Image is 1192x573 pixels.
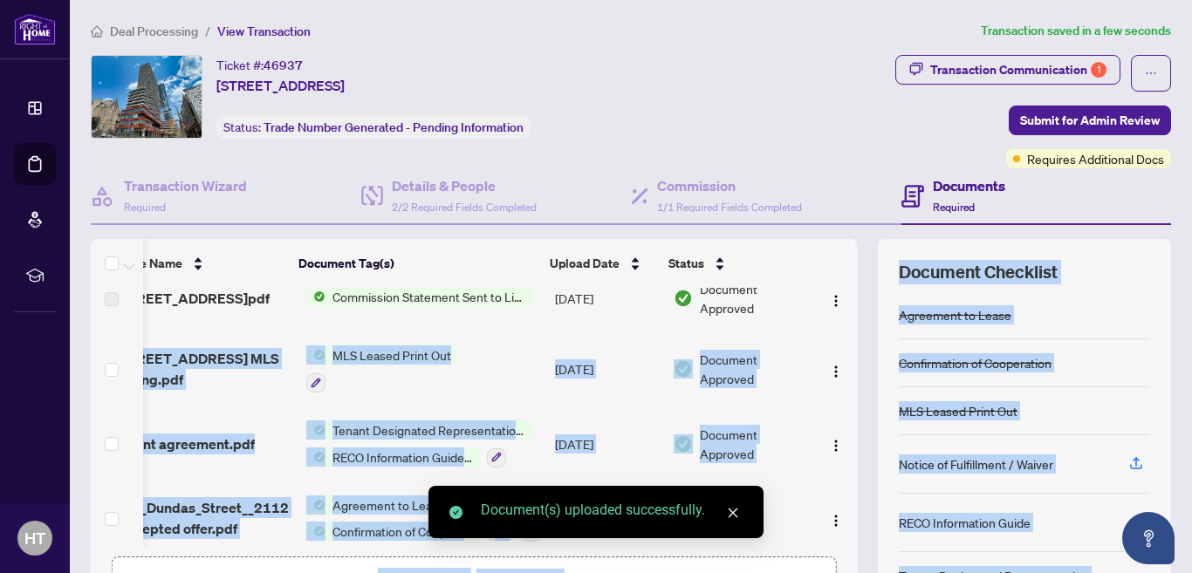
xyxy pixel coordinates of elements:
[899,401,1017,420] div: MLS Leased Print Out
[325,522,480,541] span: Confirmation of Cooperation
[306,495,325,515] img: Status Icon
[216,55,303,75] div: Ticket #:
[99,239,291,288] th: (7) File Name
[216,75,345,96] span: [STREET_ADDRESS]
[306,420,325,440] img: Status Icon
[661,239,810,288] th: Status
[325,287,532,306] span: Commission Statement Sent to Listing Brokerage
[392,201,537,214] span: 2/2 Required Fields Completed
[700,425,808,463] span: Document Approved
[1020,106,1160,134] span: Submit for Admin Review
[306,287,532,306] button: Status IconCommission Statement Sent to Listing Brokerage
[548,331,667,406] td: [DATE]
[822,430,850,458] button: Logo
[449,506,462,519] span: check-circle
[548,265,667,331] td: [DATE]
[124,201,166,214] span: Required
[114,288,270,309] span: [STREET_ADDRESS]pdf
[829,514,843,528] img: Logo
[933,201,975,214] span: Required
[306,345,458,392] button: Status IconMLS Leased Print Out
[306,420,532,467] button: Status IconTenant Designated Representation AgreementStatus IconRECO Information Guide (Tenant)
[114,348,292,390] span: [STREET_ADDRESS] MLS Listing.pdf
[264,58,303,73] span: 46937
[727,507,739,519] span: close
[548,406,667,481] td: [DATE]
[674,434,693,454] img: Document Status
[899,260,1058,284] span: Document Checklist
[981,21,1171,41] article: Transaction saved in a few seconds
[829,365,843,379] img: Logo
[24,526,45,550] span: HT
[899,454,1053,474] div: Notice of Fulfillment / Waiver
[306,495,541,542] button: Status IconAgreement to LeaseStatus IconConfirmation of Cooperation+1
[91,25,103,38] span: home
[543,239,661,288] th: Upload Date
[205,21,210,41] li: /
[1122,512,1175,564] button: Open asap
[1145,67,1157,79] span: ellipsis
[899,513,1031,532] div: RECO Information Guide
[829,294,843,308] img: Logo
[700,279,808,317] span: Document Approved
[822,504,850,532] button: Logo
[264,119,524,135] span: Trade Number Generated - Pending Information
[657,201,802,214] span: 1/1 Required Fields Completed
[1027,149,1164,168] span: Requires Additional Docs
[933,175,1005,196] h4: Documents
[14,13,56,45] img: logo
[325,447,480,467] span: RECO Information Guide (Tenant)
[700,350,808,388] span: Document Approved
[548,481,667,556] td: [DATE]
[674,359,693,379] img: Document Status
[481,500,743,521] div: Document(s) uploaded successfully.
[114,497,292,539] span: 280_Dundas_Street__2112_accepted offer.pdf
[291,239,543,288] th: Document Tag(s)
[668,254,704,273] span: Status
[306,447,325,467] img: Status Icon
[899,353,1052,372] div: Confirmation of Cooperation
[657,175,802,196] h4: Commission
[895,55,1120,85] button: Transaction Communication1
[1009,106,1171,135] button: Submit for Admin Review
[1091,62,1106,78] div: 1
[392,175,537,196] h4: Details & People
[110,24,198,39] span: Deal Processing
[216,115,531,139] div: Status:
[306,287,325,306] img: Status Icon
[674,289,693,308] img: Document Status
[899,305,1011,324] div: Agreement to Lease
[723,503,743,522] a: Close
[550,254,620,273] span: Upload Date
[325,495,452,515] span: Agreement to Lease
[829,439,843,453] img: Logo
[930,56,1106,84] div: Transaction Communication
[124,175,247,196] h4: Transaction Wizard
[217,24,311,39] span: View Transaction
[325,345,458,365] span: MLS Leased Print Out
[325,420,532,440] span: Tenant Designated Representation Agreement
[306,522,325,541] img: Status Icon
[822,284,850,312] button: Logo
[822,355,850,383] button: Logo
[114,433,255,454] span: tenant agreement.pdf
[92,56,202,138] img: IMG-C12317791_1.jpg
[306,345,325,365] img: Status Icon
[106,254,182,273] span: (7) File Name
